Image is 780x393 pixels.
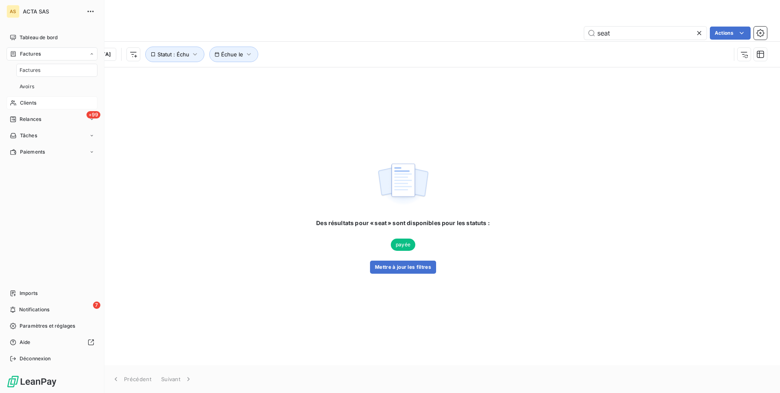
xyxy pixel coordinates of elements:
[316,219,490,227] span: Des résultats pour « seat » sont disponibles pour les statuts :
[752,365,772,385] iframe: Intercom live chat
[20,116,41,123] span: Relances
[7,5,20,18] div: AS
[377,159,429,210] img: empty state
[370,261,436,274] button: Mettre à jour les filtres
[93,301,100,309] span: 7
[20,83,34,90] span: Avoirs
[20,339,31,346] span: Aide
[20,50,41,58] span: Factures
[157,51,189,58] span: Statut : Échu
[7,336,97,349] a: Aide
[391,239,415,251] span: payée
[20,67,40,74] span: Factures
[20,290,38,297] span: Imports
[584,27,707,40] input: Rechercher
[20,34,58,41] span: Tableau de bord
[710,27,751,40] button: Actions
[20,132,37,139] span: Tâches
[145,47,204,62] button: Statut : Échu
[7,375,57,388] img: Logo LeanPay
[156,371,197,388] button: Suivant
[209,47,258,62] button: Échue le
[20,99,36,107] span: Clients
[19,306,49,313] span: Notifications
[86,111,100,118] span: +99
[20,355,51,362] span: Déconnexion
[107,371,156,388] button: Précédent
[20,148,45,156] span: Paiements
[23,8,82,15] span: ACTA SAS
[20,322,75,330] span: Paramètres et réglages
[221,51,243,58] span: Échue le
